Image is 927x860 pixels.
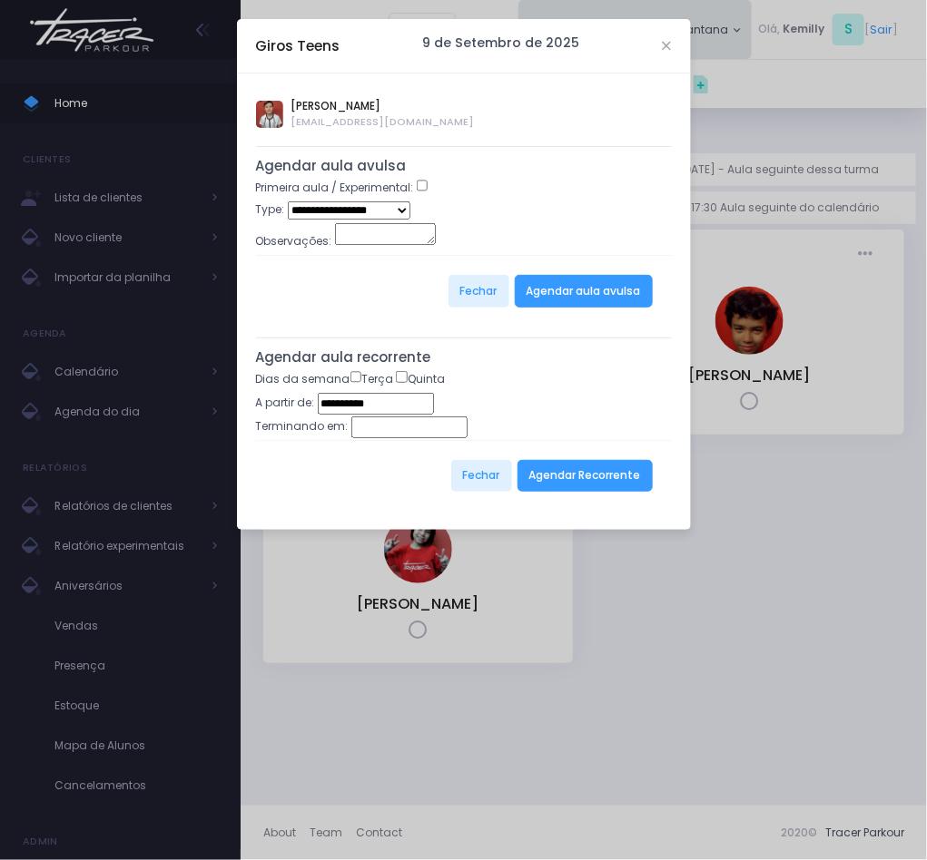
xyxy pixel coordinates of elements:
[256,35,340,56] h5: Giros Teens
[256,395,315,411] label: A partir de:
[449,275,509,308] button: Fechar
[256,349,672,366] h5: Agendar aula recorrente
[256,158,672,174] h5: Agendar aula avulsa
[515,275,653,308] button: Agendar aula avulsa
[396,371,445,387] label: Quinta
[451,460,512,493] button: Fechar
[396,371,408,383] input: Quinta
[256,180,414,196] label: Primeira aula / Experimental:
[518,460,653,493] button: Agendar Recorrente
[350,371,394,387] label: Terça
[291,114,475,130] span: [EMAIL_ADDRESS][DOMAIN_NAME]
[663,42,672,51] button: Close
[291,98,475,114] span: [PERSON_NAME]
[256,201,285,218] label: Type:
[256,371,672,512] form: Dias da semana
[256,233,332,249] label: Observações:
[350,371,362,383] input: Terça
[256,418,349,435] label: Terminando em:
[423,35,580,51] h6: 9 de Setembro de 2025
